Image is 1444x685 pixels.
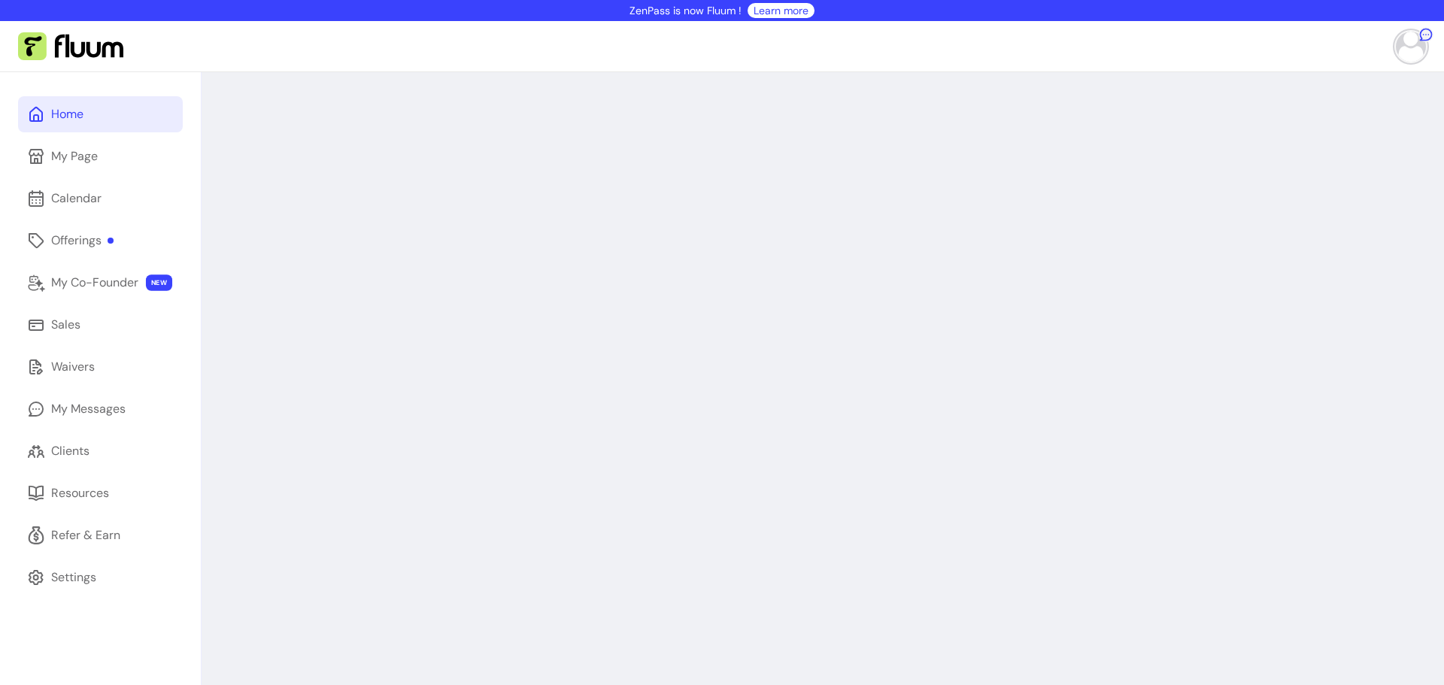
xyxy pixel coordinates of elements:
[18,559,183,596] a: Settings
[18,391,183,427] a: My Messages
[1396,32,1426,62] img: avatar
[51,358,95,376] div: Waivers
[18,138,183,174] a: My Page
[18,307,183,343] a: Sales
[629,3,742,18] p: ZenPass is now Fluum !
[1390,32,1426,62] button: avatar
[146,274,172,291] span: NEW
[18,32,123,61] img: Fluum Logo
[51,526,120,544] div: Refer & Earn
[51,484,109,502] div: Resources
[51,568,96,586] div: Settings
[51,400,126,418] div: My Messages
[51,105,83,123] div: Home
[18,433,183,469] a: Clients
[51,189,102,208] div: Calendar
[18,517,183,553] a: Refer & Earn
[754,3,808,18] a: Learn more
[18,475,183,511] a: Resources
[18,96,183,132] a: Home
[51,442,89,460] div: Clients
[51,147,98,165] div: My Page
[51,274,138,292] div: My Co-Founder
[18,180,183,217] a: Calendar
[51,316,80,334] div: Sales
[18,223,183,259] a: Offerings
[18,265,183,301] a: My Co-Founder NEW
[51,232,114,250] div: Offerings
[18,349,183,385] a: Waivers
